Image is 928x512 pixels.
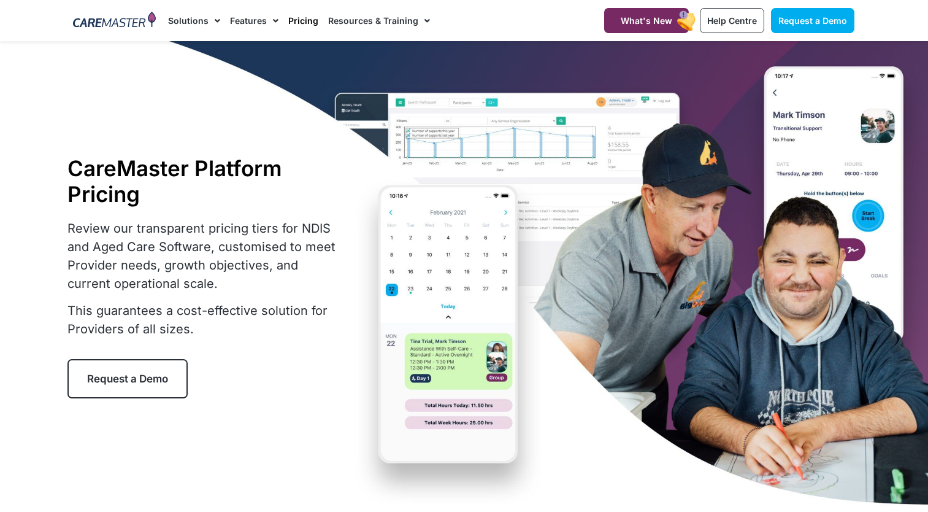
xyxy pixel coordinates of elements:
[67,359,188,398] a: Request a Demo
[604,8,689,33] a: What's New
[707,15,757,26] span: Help Centre
[771,8,854,33] a: Request a Demo
[67,301,343,338] p: This guarantees a cost-effective solution for Providers of all sizes.
[87,373,168,385] span: Request a Demo
[67,155,343,207] h1: CareMaster Platform Pricing
[73,12,156,30] img: CareMaster Logo
[778,15,847,26] span: Request a Demo
[700,8,764,33] a: Help Centre
[67,219,343,293] p: Review our transparent pricing tiers for NDIS and Aged Care Software, customised to meet Provider...
[621,15,672,26] span: What's New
